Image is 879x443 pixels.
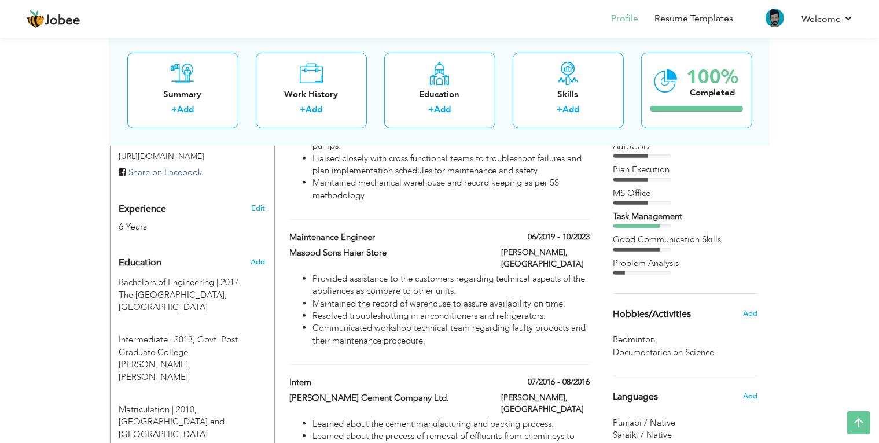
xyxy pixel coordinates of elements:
[743,308,757,319] span: Add
[613,417,676,429] span: Punjabi / Native
[300,104,306,116] label: +
[289,247,484,259] label: Masood Sons Haier Store
[613,234,758,246] div: Good Communication Skills
[312,310,589,322] li: Resolved troubleshotting in airconditioners and refrigerators.
[613,392,659,403] span: Languages
[111,276,274,313] div: Bachelors of Engineering, 2017
[801,12,853,26] a: Welcome
[289,392,484,404] label: [PERSON_NAME] Cement Company Ltd.
[306,104,322,115] a: Add
[613,429,672,441] span: Saraiki / Native
[119,334,238,382] span: Govt. Post Graduate College [PERSON_NAME], [PERSON_NAME]
[119,220,238,234] div: 6 Years
[119,334,196,345] span: Intermediate, Govt. Post Graduate College D.G.Khan, 2013
[528,231,590,243] label: 06/2019 - 10/2023
[501,247,590,270] label: [PERSON_NAME], [GEOGRAPHIC_DATA]
[26,10,45,28] img: jobee.io
[428,104,434,116] label: +
[687,86,739,98] div: Completed
[613,164,758,176] div: Plan Execution
[119,276,242,288] span: Bachelors of Engineering, The University of Lahore, 2017
[26,10,80,28] a: Jobee
[562,104,579,115] a: Add
[522,88,615,100] div: Skills
[289,231,484,243] label: Maintenance Engineer
[613,257,758,270] div: Problem Analysis
[528,376,590,388] label: 07/2016 - 08/2016
[119,204,167,215] span: Experience
[119,404,197,415] span: Matriculation, Divisonal Public School and College Dera Ghazi Khan, 2010
[251,257,265,267] span: Add
[557,104,562,116] label: +
[289,376,484,389] label: Intern
[434,104,451,115] a: Add
[687,67,739,86] div: 100%
[111,316,274,383] div: Intermediate, 2013
[611,12,638,25] a: Profile
[119,258,162,268] span: Education
[613,309,692,320] span: Hobbies/Activities
[613,141,758,153] div: AutoCAD
[312,322,589,347] li: Communicated workshop technical team regarding faulty products and their maintenance procedure.
[137,88,229,100] div: Summary
[613,346,717,359] span: Documentaries on Science
[251,203,265,213] a: Edit
[129,167,203,178] span: Share on Facebook
[171,104,177,116] label: +
[613,334,660,346] span: Bedminton
[265,88,358,100] div: Work History
[656,334,658,345] span: ,
[613,211,758,223] div: Task Management
[312,418,589,430] li: Learned about the cement manufacturing and packing process.
[654,12,733,25] a: Resume Templates
[393,88,486,100] div: Education
[177,104,194,115] a: Add
[743,391,757,401] span: Add
[605,294,767,334] div: Share some of your professional and personal interests.
[312,273,589,298] li: Provided assistance to the customers regarding technical aspects of the appliances as compare to ...
[312,177,589,202] li: Maintained mechanical warehouse and record keeping as per 5S methodology.
[119,289,227,313] span: The [GEOGRAPHIC_DATA], [GEOGRAPHIC_DATA]
[119,152,266,161] h5: [URL][DOMAIN_NAME]
[45,14,80,27] span: Jobee
[501,392,590,415] label: [PERSON_NAME], [GEOGRAPHIC_DATA]
[613,187,758,200] div: MS Office
[312,153,589,178] li: Liaised closely with cross functional teams to troubleshoot failures and plan implementation sche...
[766,9,784,27] img: Profile Img
[312,298,589,310] li: Maintained the record of warehouse to assure availability on time.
